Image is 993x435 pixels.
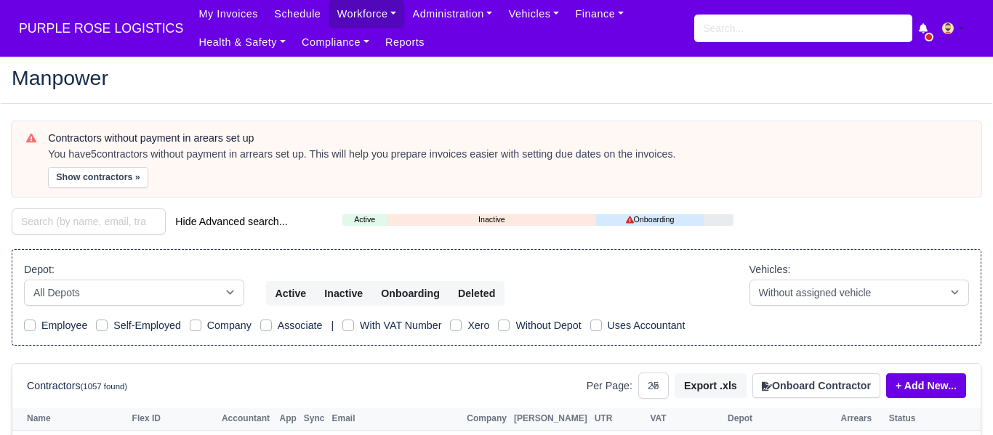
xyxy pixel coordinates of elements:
[12,15,190,43] a: PURPLE ROSE LOGISTICS
[1,56,992,103] div: Manpower
[587,378,632,394] label: Per Page:
[387,214,596,226] a: Inactive
[752,373,880,398] button: Onboard Contractor
[837,408,877,430] th: Arrears
[12,408,129,430] th: Name
[342,214,387,226] a: Active
[12,14,190,43] span: PURPLE ROSE LOGISTICS
[608,317,686,334] label: Uses Accountant
[315,281,372,306] button: Inactive
[266,281,316,306] button: Active
[24,261,55,278] label: Depot:
[12,208,166,235] input: Search (by name, email, transporter id) ...
[48,147,967,162] div: You have contractors without payment in arrears set up. This will help you prepare invoices easie...
[41,317,87,334] label: Employee
[591,408,647,430] th: UTR
[81,382,128,391] small: (1057 found)
[27,380,127,392] h6: Contractors
[207,317,252,334] label: Company
[877,408,928,430] th: Status
[329,408,464,430] th: Email
[113,317,181,334] label: Self-Employed
[331,320,334,331] span: |
[91,148,97,160] strong: 5
[675,373,747,398] button: Export .xls
[515,317,581,334] label: Without Depot
[646,408,724,430] th: VAT
[371,281,449,306] button: Onboarding
[300,408,329,430] th: Sync
[360,317,441,334] label: With VAT Number
[596,214,704,226] a: Onboarding
[276,408,299,430] th: App
[48,167,148,188] button: Show contractors »
[886,373,966,398] a: + Add New...
[449,281,504,306] button: Deleted
[190,28,294,57] a: Health & Safety
[510,408,591,430] th: [PERSON_NAME]
[749,261,791,278] label: Vehicles:
[278,317,323,334] label: Associate
[218,408,276,430] th: Accountant
[724,408,837,430] th: Depot
[467,317,489,334] label: Xero
[166,209,297,234] button: Hide Advanced search...
[294,28,377,57] a: Compliance
[463,408,510,430] th: Company
[48,132,967,145] h6: Contractors without payment in arears set up
[694,15,912,42] input: Search...
[129,408,218,430] th: Flex ID
[12,68,981,88] h2: Manpower
[377,28,433,57] a: Reports
[880,373,966,398] div: + Add New...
